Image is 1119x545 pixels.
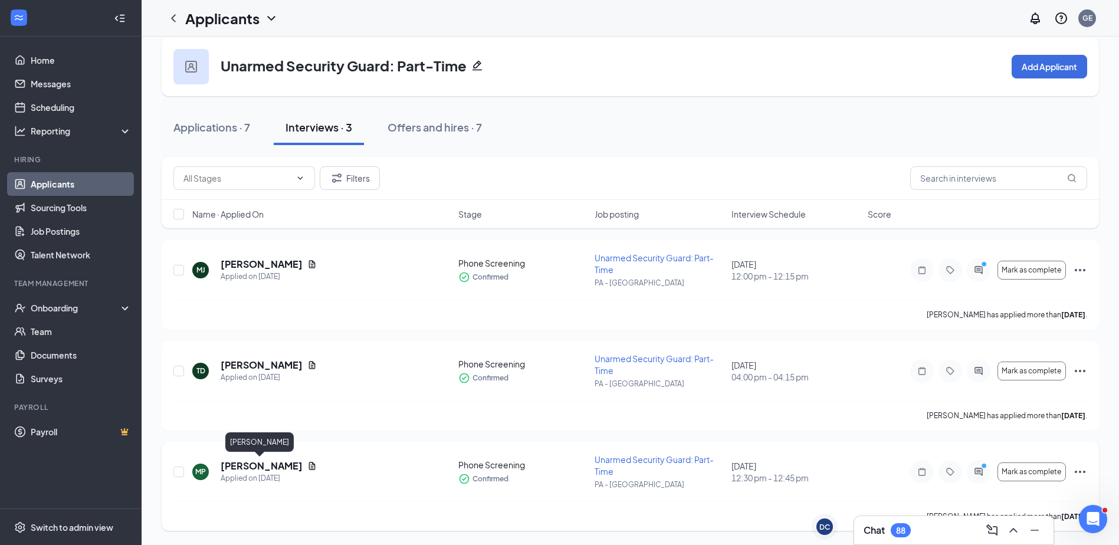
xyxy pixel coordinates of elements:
[114,12,126,24] svg: Collapse
[731,258,861,282] div: [DATE]
[221,55,467,75] h3: Unarmed Security Guard: Part-Time
[31,125,132,137] div: Reporting
[910,166,1087,190] input: Search in interviews
[31,172,132,196] a: Applicants
[915,366,929,376] svg: Note
[14,302,26,314] svg: UserCheck
[927,411,1087,421] p: [PERSON_NAME] has applied more than .
[1028,11,1042,25] svg: Notifications
[979,462,993,472] svg: PrimaryDot
[31,320,132,343] a: Team
[927,511,1087,521] p: [PERSON_NAME] has applied more than .
[915,265,929,275] svg: Note
[1061,411,1085,420] b: [DATE]
[173,120,250,134] div: Applications · 7
[307,461,317,471] svg: Document
[595,208,639,220] span: Job posting
[927,310,1087,320] p: [PERSON_NAME] has applied more than .
[983,521,1002,540] button: ComposeMessage
[31,48,132,72] a: Home
[307,260,317,269] svg: Document
[943,467,957,477] svg: Tag
[868,208,891,220] span: Score
[221,271,317,283] div: Applied on [DATE]
[1002,468,1061,476] span: Mark as complete
[14,521,26,533] svg: Settings
[1073,364,1087,378] svg: Ellipses
[31,243,132,267] a: Talent Network
[458,459,588,471] div: Phone Screening
[1025,521,1044,540] button: Minimize
[185,8,260,28] h1: Applicants
[1004,521,1023,540] button: ChevronUp
[731,270,861,282] span: 12:00 pm - 12:15 pm
[731,208,806,220] span: Interview Schedule
[330,171,344,185] svg: Filter
[13,12,25,24] svg: WorkstreamLogo
[195,467,206,477] div: MP
[1061,512,1085,521] b: [DATE]
[14,402,129,412] div: Payroll
[458,473,470,485] svg: CheckmarkCircle
[595,454,714,477] span: Unarmed Security Guard: Part-Time
[458,271,470,283] svg: CheckmarkCircle
[192,208,264,220] span: Name · Applied On
[458,208,482,220] span: Stage
[221,258,303,271] h5: [PERSON_NAME]
[458,257,588,269] div: Phone Screening
[221,372,317,383] div: Applied on [DATE]
[731,472,861,484] span: 12:30 pm - 12:45 pm
[1067,173,1077,183] svg: MagnifyingGlass
[731,371,861,383] span: 04:00 pm - 04:15 pm
[1079,505,1107,533] iframe: Intercom live chat
[14,155,129,165] div: Hiring
[731,359,861,383] div: [DATE]
[595,353,714,376] span: Unarmed Security Guard: Part-Time
[31,367,132,390] a: Surveys
[185,61,197,73] img: user icon
[1082,13,1092,23] div: GE
[1028,523,1042,537] svg: Minimize
[943,265,957,275] svg: Tag
[972,366,986,376] svg: ActiveChat
[1002,266,1061,274] span: Mark as complete
[1073,263,1087,277] svg: Ellipses
[31,521,113,533] div: Switch to admin view
[472,473,508,485] span: Confirmed
[595,278,724,288] p: PA - [GEOGRAPHIC_DATA]
[196,366,205,376] div: TD
[225,432,294,452] div: [PERSON_NAME]
[458,358,588,370] div: Phone Screening
[472,271,508,283] span: Confirmed
[1006,523,1020,537] svg: ChevronUp
[972,265,986,275] svg: ActiveChat
[472,372,508,384] span: Confirmed
[31,420,132,444] a: PayrollCrown
[286,120,352,134] div: Interviews · 3
[31,96,132,119] a: Scheduling
[1073,465,1087,479] svg: Ellipses
[595,480,724,490] p: PA - [GEOGRAPHIC_DATA]
[221,472,317,484] div: Applied on [DATE]
[972,467,986,477] svg: ActiveChat
[819,522,830,532] div: DC
[915,467,929,477] svg: Note
[985,523,999,537] svg: ComposeMessage
[997,462,1066,481] button: Mark as complete
[731,460,861,484] div: [DATE]
[943,366,957,376] svg: Tag
[320,166,380,190] button: Filter Filters
[1061,310,1085,319] b: [DATE]
[31,302,122,314] div: Onboarding
[31,219,132,243] a: Job Postings
[979,261,993,270] svg: PrimaryDot
[264,11,278,25] svg: ChevronDown
[997,362,1066,380] button: Mark as complete
[307,360,317,370] svg: Document
[166,11,181,25] svg: ChevronLeft
[595,379,724,389] p: PA - [GEOGRAPHIC_DATA]
[221,459,303,472] h5: [PERSON_NAME]
[196,265,205,275] div: MJ
[221,359,303,372] h5: [PERSON_NAME]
